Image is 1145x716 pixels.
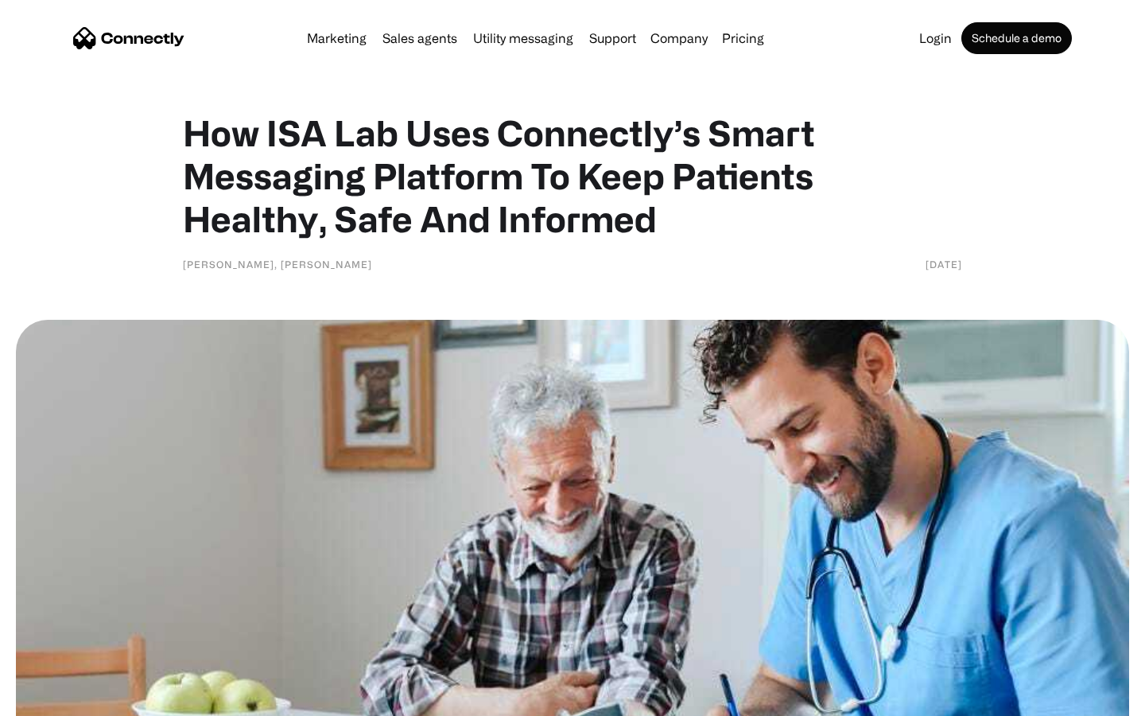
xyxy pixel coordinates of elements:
[926,256,962,272] div: [DATE]
[376,32,464,45] a: Sales agents
[913,32,958,45] a: Login
[646,27,712,49] div: Company
[716,32,770,45] a: Pricing
[467,32,580,45] a: Utility messaging
[301,32,373,45] a: Marketing
[73,26,184,50] a: home
[183,111,962,240] h1: How ISA Lab Uses Connectly’s Smart Messaging Platform To Keep Patients Healthy, Safe And Informed
[650,27,708,49] div: Company
[16,688,95,710] aside: Language selected: English
[961,22,1072,54] a: Schedule a demo
[32,688,95,710] ul: Language list
[583,32,642,45] a: Support
[183,256,372,272] div: [PERSON_NAME], [PERSON_NAME]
